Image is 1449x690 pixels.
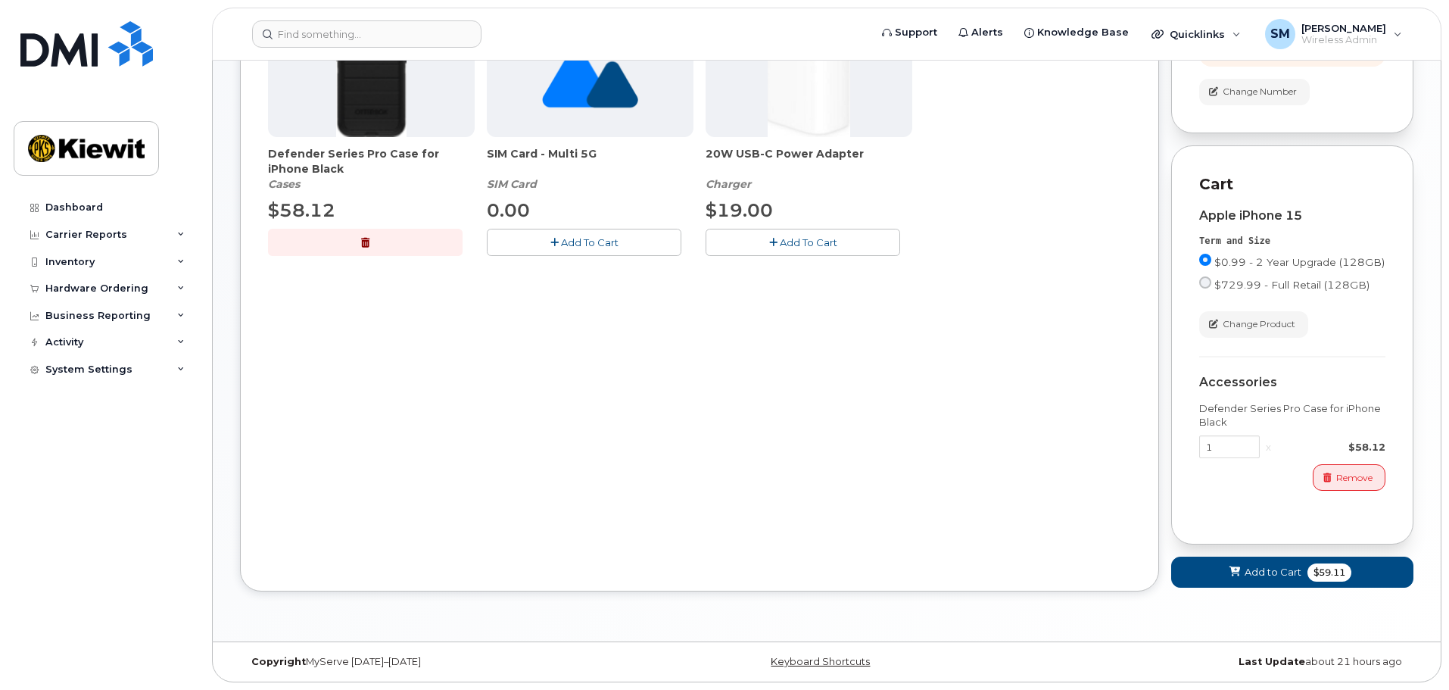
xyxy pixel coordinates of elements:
[1170,28,1225,40] span: Quicklinks
[251,656,306,667] strong: Copyright
[1199,235,1385,248] div: Term and Size
[1199,376,1385,389] div: Accessories
[1199,209,1385,223] div: Apple iPhone 15
[561,236,619,248] span: Add To Cart
[1014,17,1139,48] a: Knowledge Base
[1214,256,1385,268] span: $0.99 - 2 Year Upgrade (128GB)
[768,4,850,137] img: apple20w.jpg
[706,199,773,221] span: $19.00
[487,199,530,221] span: 0.00
[268,146,475,176] span: Defender Series Pro Case for iPhone Black
[706,146,912,192] div: 20W USB-C Power Adapter
[1199,254,1211,266] input: $0.99 - 2 Year Upgrade (128GB)
[240,656,631,668] div: MyServe [DATE]–[DATE]
[1254,19,1413,49] div: Shelby Miller
[1199,401,1385,429] div: Defender Series Pro Case for iPhone Black
[487,146,693,192] div: SIM Card - Multi 5G
[1223,85,1297,98] span: Change Number
[1239,656,1305,667] strong: Last Update
[1141,19,1251,49] div: Quicklinks
[268,146,475,192] div: Defender Series Pro Case for iPhone Black
[1199,311,1308,338] button: Change Product
[706,146,912,176] span: 20W USB-C Power Adapter
[1022,656,1413,668] div: about 21 hours ago
[487,229,681,255] button: Add To Cart
[895,25,937,40] span: Support
[948,17,1014,48] a: Alerts
[1214,279,1370,291] span: $729.99 - Full Retail (128GB)
[706,229,900,255] button: Add To Cart
[1171,557,1413,588] button: Add to Cart $59.11
[1270,25,1290,43] span: SM
[706,177,751,191] em: Charger
[487,146,693,176] span: SIM Card - Multi 5G
[487,177,537,191] em: SIM Card
[1383,624,1438,679] iframe: Messenger Launcher
[252,20,481,48] input: Find something...
[1199,173,1385,195] p: Cart
[1245,565,1301,579] span: Add to Cart
[542,4,638,137] img: no_image_found-2caef05468ed5679b831cfe6fc140e25e0c280774317ffc20a367ab7fd17291e.png
[1199,276,1211,289] input: $729.99 - Full Retail (128GB)
[1336,471,1373,485] span: Remove
[871,17,948,48] a: Support
[1199,79,1310,105] button: Change Number
[771,656,870,667] a: Keyboard Shortcuts
[1260,440,1277,454] div: x
[1277,440,1385,454] div: $58.12
[1223,317,1295,331] span: Change Product
[1313,464,1385,491] button: Remove
[336,4,407,137] img: defenderiphone14.png
[1301,34,1386,46] span: Wireless Admin
[1037,25,1129,40] span: Knowledge Base
[1307,564,1351,582] span: $59.11
[1301,22,1386,34] span: [PERSON_NAME]
[971,25,1003,40] span: Alerts
[780,236,837,248] span: Add To Cart
[268,199,335,221] span: $58.12
[268,177,300,191] em: Cases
